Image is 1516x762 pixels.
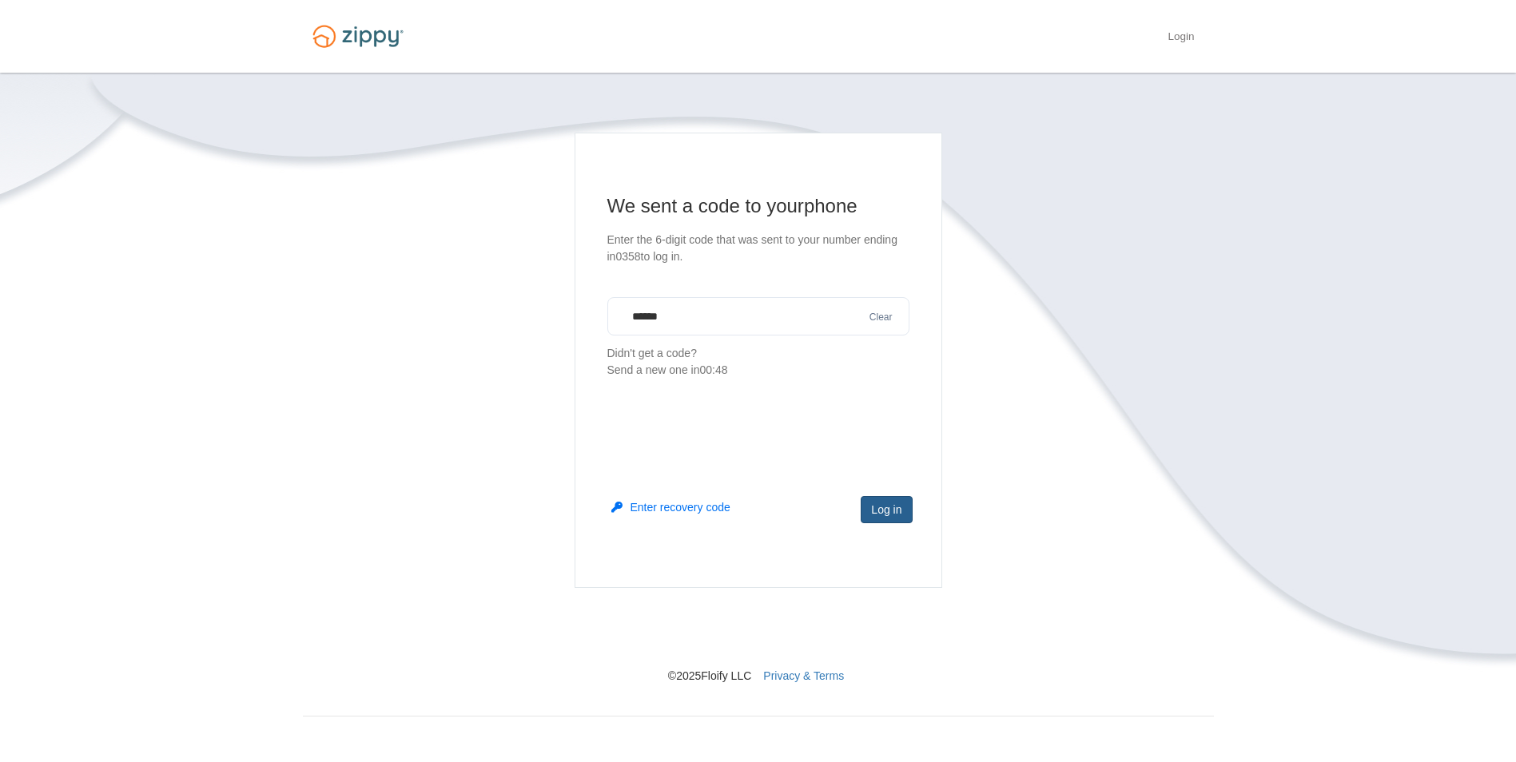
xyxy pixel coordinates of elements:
[303,588,1214,684] nav: © 2025 Floify LLC
[763,669,844,682] a: Privacy & Terms
[303,18,413,55] img: Logo
[607,232,909,265] p: Enter the 6-digit code that was sent to your number ending in 0358 to log in.
[865,310,897,325] button: Clear
[607,345,909,379] p: Didn't get a code?
[607,362,909,379] div: Send a new one in 00:48
[861,496,912,523] button: Log in
[607,193,909,219] h1: We sent a code to your phone
[1168,30,1194,46] a: Login
[611,499,730,515] button: Enter recovery code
